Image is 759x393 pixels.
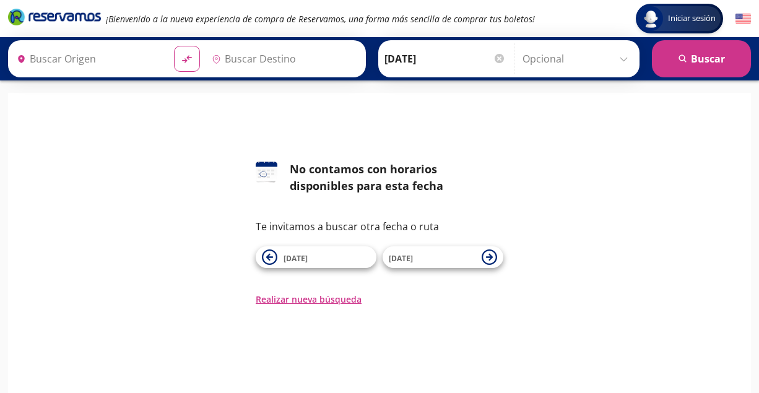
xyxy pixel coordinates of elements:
[256,293,362,306] button: Realizar nueva búsqueda
[256,219,503,234] p: Te invitamos a buscar otra fecha o ruta
[735,11,751,27] button: English
[383,246,503,268] button: [DATE]
[207,43,359,74] input: Buscar Destino
[523,43,633,74] input: Opcional
[256,246,376,268] button: [DATE]
[663,12,721,25] span: Iniciar sesión
[8,7,101,30] a: Brand Logo
[384,43,506,74] input: Elegir Fecha
[652,40,751,77] button: Buscar
[389,253,413,264] span: [DATE]
[284,253,308,264] span: [DATE]
[8,7,101,26] i: Brand Logo
[12,43,164,74] input: Buscar Origen
[290,161,503,194] div: No contamos con horarios disponibles para esta fecha
[106,13,535,25] em: ¡Bienvenido a la nueva experiencia de compra de Reservamos, una forma más sencilla de comprar tus...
